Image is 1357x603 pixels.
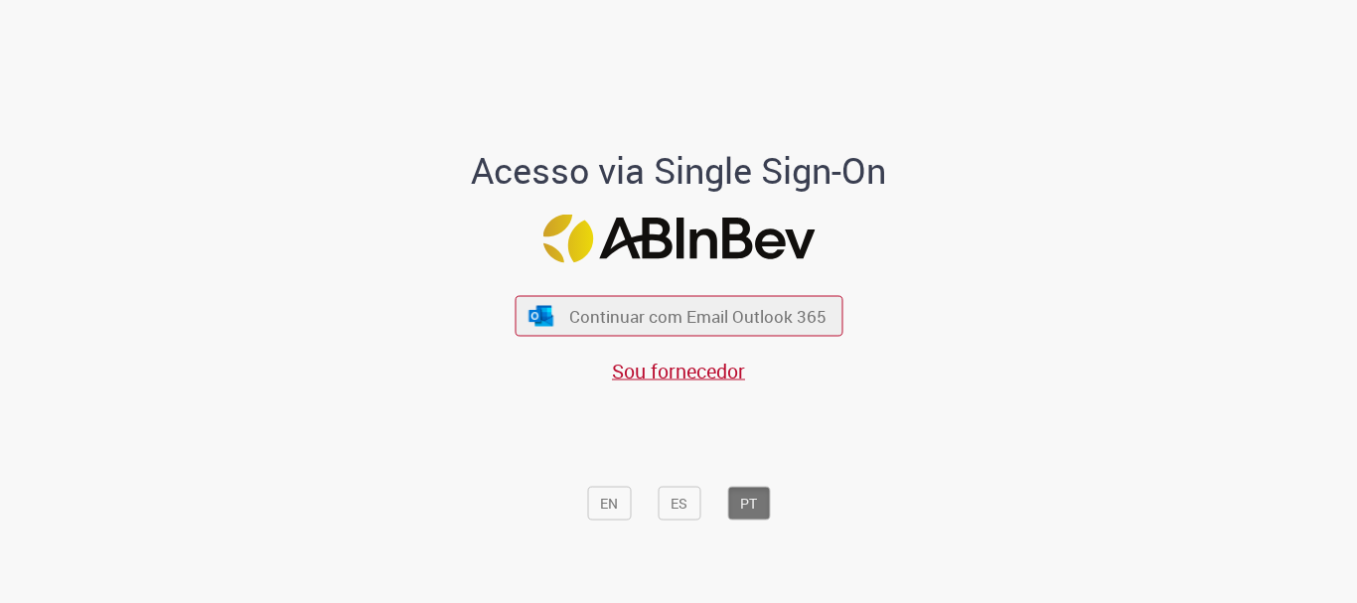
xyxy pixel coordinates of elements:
button: ES [658,487,700,521]
button: EN [587,487,631,521]
a: Sou fornecedor [612,358,745,384]
button: ícone Azure/Microsoft 360 Continuar com Email Outlook 365 [515,296,842,337]
img: ícone Azure/Microsoft 360 [528,305,555,326]
button: PT [727,487,770,521]
img: Logo ABInBev [542,215,815,263]
span: Continuar com Email Outlook 365 [569,305,827,328]
h1: Acesso via Single Sign-On [403,151,955,191]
